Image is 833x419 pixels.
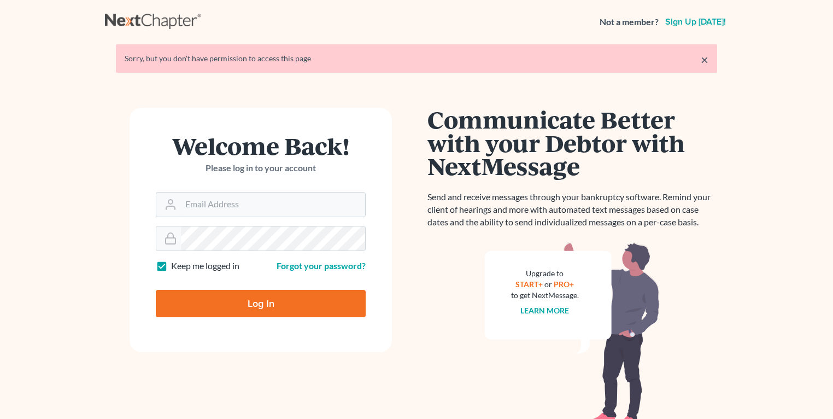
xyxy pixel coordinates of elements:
[545,280,553,289] span: or
[516,280,543,289] a: START+
[171,260,239,272] label: Keep me logged in
[156,290,366,317] input: Log In
[554,280,574,289] a: PRO+
[181,193,365,217] input: Email Address
[277,260,366,271] a: Forgot your password?
[663,18,728,26] a: Sign up [DATE]!
[156,162,366,174] p: Please log in to your account
[701,53,708,66] a: ×
[600,16,659,28] strong: Not a member?
[427,191,717,229] p: Send and receive messages through your bankruptcy software. Remind your client of hearings and mo...
[511,290,579,301] div: to get NextMessage.
[521,306,570,315] a: Learn more
[427,108,717,178] h1: Communicate Better with your Debtor with NextMessage
[156,134,366,158] h1: Welcome Back!
[511,268,579,279] div: Upgrade to
[125,53,708,64] div: Sorry, but you don't have permission to access this page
